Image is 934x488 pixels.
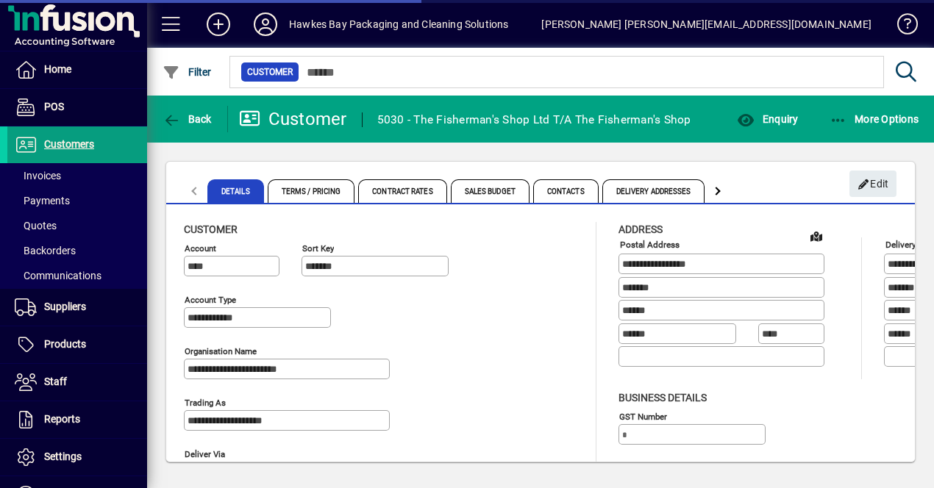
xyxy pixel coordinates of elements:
[242,11,289,37] button: Profile
[7,364,147,401] a: Staff
[163,66,212,78] span: Filter
[185,243,216,254] mat-label: Account
[737,113,798,125] span: Enquiry
[185,295,236,305] mat-label: Account Type
[849,171,896,197] button: Edit
[7,51,147,88] a: Home
[733,106,802,132] button: Enquiry
[7,263,147,288] a: Communications
[159,106,215,132] button: Back
[886,3,916,51] a: Knowledge Base
[7,289,147,326] a: Suppliers
[185,346,257,356] mat-label: Organisation name
[7,326,147,363] a: Products
[159,59,215,85] button: Filter
[163,113,212,125] span: Back
[289,12,509,36] div: Hawkes Bay Packaging and Cleaning Solutions
[541,12,871,36] div: [PERSON_NAME] [PERSON_NAME][EMAIL_ADDRESS][DOMAIN_NAME]
[44,301,86,312] span: Suppliers
[185,449,225,459] mat-label: Deliver via
[7,401,147,438] a: Reports
[44,451,82,462] span: Settings
[451,179,530,203] span: Sales Budget
[44,376,67,387] span: Staff
[44,138,94,150] span: Customers
[7,163,147,188] a: Invoices
[302,243,334,254] mat-label: Sort key
[15,245,76,256] span: Backorders
[7,213,147,238] a: Quotes
[195,11,242,37] button: Add
[358,179,446,203] span: Contract Rates
[207,179,264,203] span: Details
[7,238,147,263] a: Backorders
[44,413,80,425] span: Reports
[268,179,355,203] span: Terms / Pricing
[184,223,238,235] span: Customer
[618,223,663,235] span: Address
[44,338,86,350] span: Products
[618,392,707,403] span: Business details
[15,270,101,281] span: Communications
[830,113,919,125] span: More Options
[858,172,889,196] span: Edit
[805,224,828,248] a: View on map
[247,65,293,79] span: Customer
[7,439,147,476] a: Settings
[602,179,705,203] span: Delivery Addresses
[147,106,228,132] app-page-header-button: Back
[239,107,347,131] div: Customer
[7,89,147,126] a: POS
[15,220,57,232] span: Quotes
[44,101,64,112] span: POS
[15,195,70,207] span: Payments
[619,411,667,421] mat-label: GST Number
[44,63,71,75] span: Home
[185,398,226,408] mat-label: Trading as
[7,188,147,213] a: Payments
[826,106,923,132] button: More Options
[533,179,599,203] span: Contacts
[377,108,691,132] div: 5030 - The Fisherman's Shop Ltd T/A The Fisherman's Shop
[15,170,61,182] span: Invoices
